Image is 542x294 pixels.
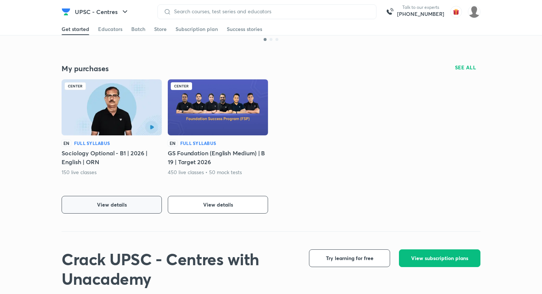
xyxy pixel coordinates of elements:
[98,23,122,35] a: Educators
[176,25,218,33] div: Subscription plan
[62,149,162,166] h5: Sociology Optional - B1 | 2026 | English | ORN
[70,4,134,19] button: UPSC - Centres
[62,196,162,214] button: View details
[131,25,145,33] div: Batch
[451,62,481,73] button: SEE ALL
[309,249,390,267] button: Try learning for free
[411,255,468,262] span: View subscription plans
[62,79,162,135] img: Batch Thumbnail
[397,10,444,18] a: [PHONE_NUMBER]
[62,7,70,16] img: Company Logo
[397,4,444,10] p: Talk to our experts
[62,64,271,73] h4: My purchases
[168,79,268,135] img: Batch Thumbnail
[62,249,297,288] h1: Crack UPSC - Centres with Unacademy
[450,6,462,18] img: avatar
[326,255,374,262] span: Try learning for free
[168,169,242,176] p: 450 live classes • 50 mock tests
[227,23,262,35] a: Success stories
[180,140,216,146] h6: Full Syllabus
[98,25,122,33] div: Educators
[399,249,480,267] button: View subscription plans
[168,149,268,166] h5: GS Foundation (English Medium) | B 19 | Target 2026
[176,23,218,35] a: Subscription plan
[62,23,89,35] a: Get started
[168,140,177,146] p: EN
[62,25,89,33] div: Get started
[62,140,71,146] p: EN
[154,23,167,35] a: Store
[62,169,97,176] p: 150 live classes
[382,4,397,19] img: call-us
[171,8,370,14] input: Search courses, test series and educators
[455,65,476,70] span: SEE ALL
[171,82,192,90] div: Center
[154,25,167,33] div: Store
[74,140,110,146] h6: Full Syllabus
[131,23,145,35] a: Batch
[65,82,86,90] div: Center
[168,196,268,214] button: View details
[227,25,262,33] div: Success stories
[203,201,233,208] span: View details
[468,6,480,18] img: Akshat Sharma
[97,201,127,208] span: View details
